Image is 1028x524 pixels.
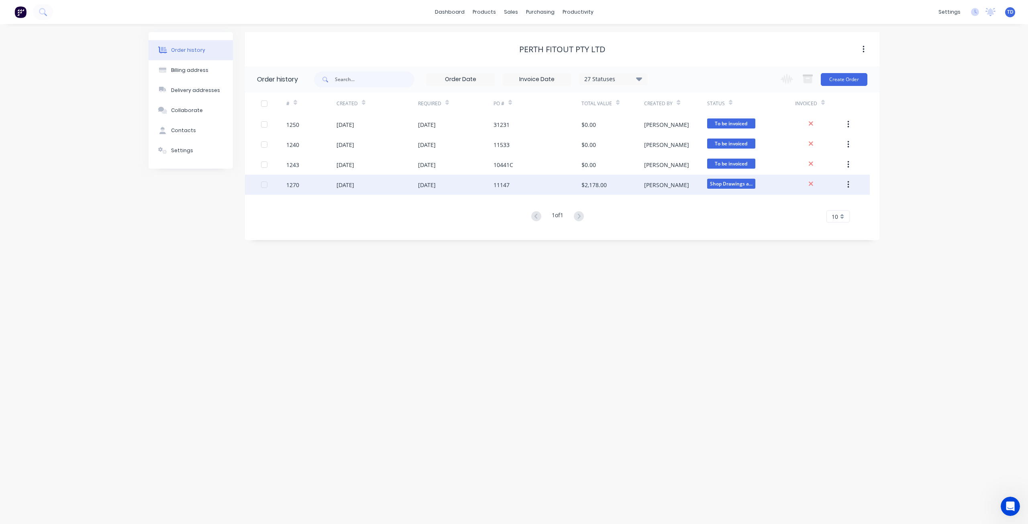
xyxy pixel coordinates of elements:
[644,141,689,149] div: [PERSON_NAME]
[644,181,689,189] div: [PERSON_NAME]
[418,181,436,189] div: [DATE]
[418,120,436,129] div: [DATE]
[149,60,233,80] button: Billing address
[286,141,299,149] div: 1240
[337,92,418,114] div: Created
[934,6,965,18] div: settings
[519,45,606,54] div: Perth Fitout PTY LTD
[795,92,845,114] div: Invoiced
[494,181,510,189] div: 11147
[337,181,354,189] div: [DATE]
[171,127,196,134] div: Contacts
[579,75,647,84] div: 27 Statuses
[335,71,414,88] input: Search...
[644,161,689,169] div: [PERSON_NAME]
[431,6,469,18] a: dashboard
[1007,8,1014,16] span: TD
[494,120,510,129] div: 31231
[337,141,354,149] div: [DATE]
[581,120,596,129] div: $0.00
[707,139,755,149] span: To be invoiced
[14,6,27,18] img: Factory
[257,75,298,84] div: Order history
[581,161,596,169] div: $0.00
[286,92,337,114] div: #
[1001,497,1020,516] iframe: Intercom live chat
[337,161,354,169] div: [DATE]
[286,100,290,107] div: #
[644,100,673,107] div: Created By
[494,141,510,149] div: 11533
[469,6,500,18] div: products
[494,100,504,107] div: PO #
[337,100,358,107] div: Created
[581,181,607,189] div: $2,178.00
[171,87,220,94] div: Delivery addresses
[494,92,581,114] div: PO #
[149,40,233,60] button: Order history
[581,141,596,149] div: $0.00
[286,181,299,189] div: 1270
[149,80,233,100] button: Delivery addresses
[552,211,563,222] div: 1 of 1
[644,92,707,114] div: Created By
[149,100,233,120] button: Collaborate
[503,73,571,86] input: Invoice Date
[644,120,689,129] div: [PERSON_NAME]
[149,141,233,161] button: Settings
[337,120,354,129] div: [DATE]
[286,120,299,129] div: 1250
[418,141,436,149] div: [DATE]
[707,118,755,128] span: To be invoiced
[286,161,299,169] div: 1243
[427,73,494,86] input: Order Date
[494,161,513,169] div: 10441C
[832,212,838,221] span: 10
[707,92,795,114] div: Status
[707,159,755,169] span: To be invoiced
[418,161,436,169] div: [DATE]
[707,100,725,107] div: Status
[171,67,208,74] div: Billing address
[171,47,205,54] div: Order history
[171,107,203,114] div: Collaborate
[149,120,233,141] button: Contacts
[418,92,494,114] div: Required
[171,147,193,154] div: Settings
[821,73,867,86] button: Create Order
[795,100,817,107] div: Invoiced
[522,6,559,18] div: purchasing
[707,179,755,189] span: Shop Drawings a...
[500,6,522,18] div: sales
[559,6,598,18] div: productivity
[418,100,441,107] div: Required
[581,92,644,114] div: Total Value
[581,100,612,107] div: Total Value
